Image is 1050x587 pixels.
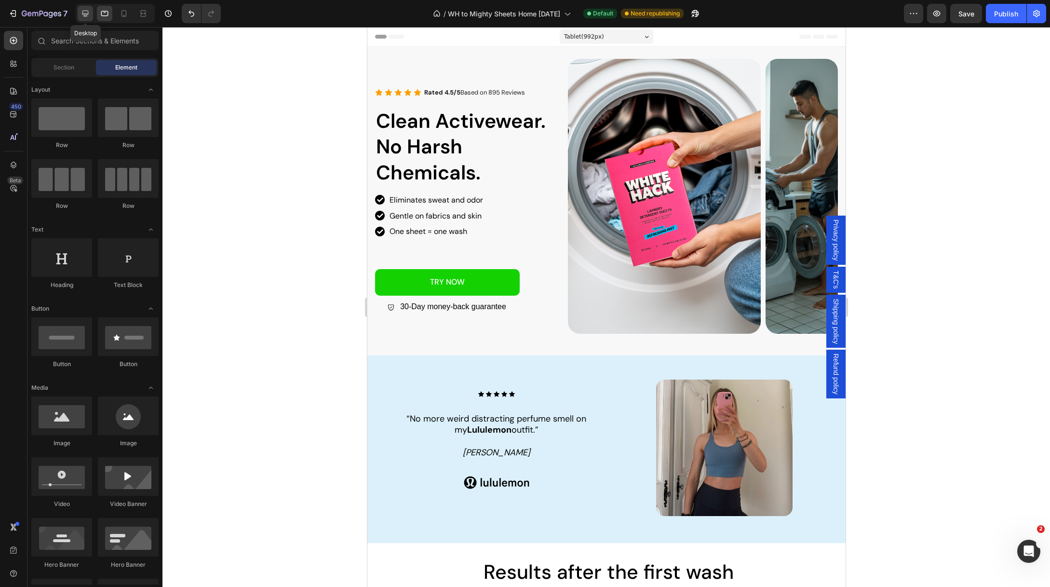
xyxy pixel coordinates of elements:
[22,184,114,194] span: Gentle on fabrics and skin
[116,532,366,558] span: Results after the first wash
[464,327,473,368] span: Refund policy
[100,397,144,409] strong: Lululemon
[22,199,100,209] span: One sheet = one wash
[201,32,393,307] img: gempages_551183872679740289-7465ff60-1a90-4c22-8c9c-3746f1eea831.png
[464,192,473,234] span: Privacy policy
[1017,540,1040,563] iframe: Intercom live chat
[33,275,139,284] span: 30-Day money-back guarantee
[8,242,152,269] a: TRY NOW
[98,500,159,508] div: Video Banner
[9,103,23,110] div: 450
[98,439,159,448] div: Image
[444,9,446,19] span: /
[57,61,158,69] span: Based on 895 Reviews
[27,386,230,409] p: “No more weird distracting perfume smell on my outfit.”
[986,4,1026,23] button: Publish
[57,61,93,69] strong: Rated 4.5/5
[31,560,92,569] div: Hero Banner
[182,4,221,23] div: Undo/Redo
[31,500,92,508] div: Video
[93,449,165,462] img: gempages_551183872679740289-3c92fc6e-a728-4951-b3eb-23d5099ed293.png
[22,168,116,178] span: Eliminates sweat and odor
[54,63,74,72] span: Section
[143,222,159,237] span: Toggle open
[31,31,159,50] input: Search Sections & Elements
[4,4,72,23] button: 7
[143,82,159,97] span: Toggle open
[98,141,159,150] div: Row
[31,439,92,448] div: Image
[448,9,560,19] span: WH to Mighty Sheets Home [DATE]
[950,4,982,23] button: Save
[7,177,23,184] div: Beta
[994,9,1018,19] div: Publish
[464,244,473,262] span: T&C's
[31,304,49,313] span: Button
[63,250,97,260] span: TRY NOW
[367,27,846,587] iframe: Design area
[31,383,48,392] span: Media
[95,420,163,431] i: [PERSON_NAME]
[143,380,159,396] span: Toggle open
[31,360,92,369] div: Button
[98,560,159,569] div: Hero Banner
[115,63,137,72] span: Element
[143,301,159,316] span: Toggle open
[31,85,50,94] span: Layout
[63,8,67,19] p: 7
[9,81,178,107] span: Clean Activewear.
[464,272,473,317] span: Shipping policy
[289,353,426,489] img: gempages_551183872679740289-a61013ed-06cd-4e6c-b323-921d5cd0965b.jpg
[98,202,159,210] div: Row
[31,281,92,289] div: Heading
[31,225,43,234] span: Text
[398,32,471,307] img: gempages_532921726229545742-68bf5a9f-012c-4cbd-9d9a-3887c7c630c8.png
[631,9,680,18] span: Need republishing
[593,9,613,18] span: Default
[31,141,92,150] div: Row
[31,202,92,210] div: Row
[9,107,113,158] span: No Harsh Chemicals.
[197,5,237,14] span: Tablet ( 992 px)
[98,360,159,369] div: Button
[1037,525,1045,533] span: 2
[98,281,159,289] div: Text Block
[958,10,974,18] span: Save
